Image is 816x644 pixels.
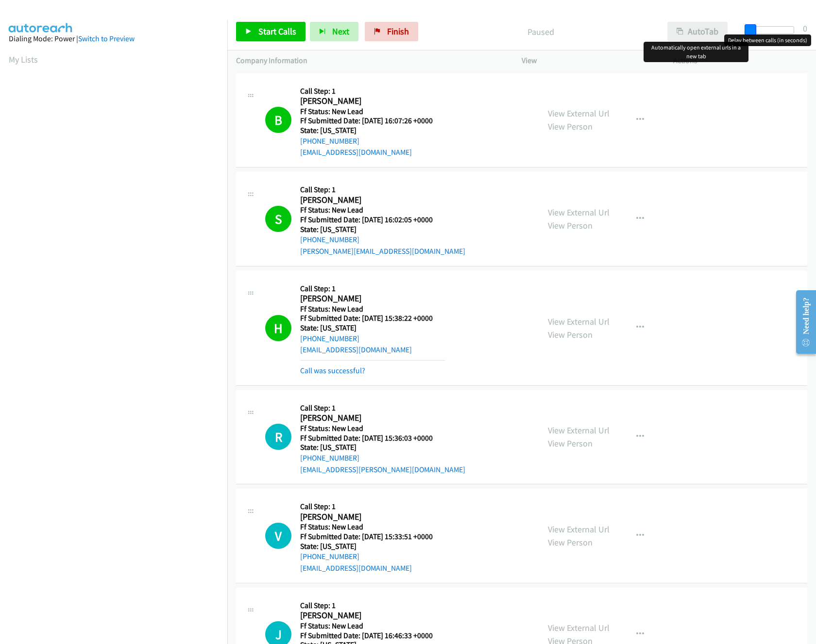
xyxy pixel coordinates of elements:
[300,195,445,206] h2: [PERSON_NAME]
[300,465,465,474] a: [EMAIL_ADDRESS][PERSON_NAME][DOMAIN_NAME]
[300,323,445,333] h5: State: [US_STATE]
[300,86,445,96] h5: Call Step: 1
[236,22,306,41] a: Start Calls
[300,96,445,107] h2: [PERSON_NAME]
[332,26,349,37] span: Next
[788,283,816,361] iframe: Resource Center
[548,438,593,449] a: View Person
[300,185,465,195] h5: Call Step: 1
[300,621,433,631] h5: Ff Status: New Lead
[300,532,445,542] h5: Ff Submitted Date: [DATE] 15:33:51 +0000
[548,207,610,218] a: View External Url
[300,247,465,256] a: [PERSON_NAME][EMAIL_ADDRESS][DOMAIN_NAME]
[300,522,445,532] h5: Ff Status: New Lead
[548,108,610,119] a: View External Url
[300,345,412,354] a: [EMAIL_ADDRESS][DOMAIN_NAME]
[300,126,445,135] h5: State: [US_STATE]
[300,542,445,551] h5: State: [US_STATE]
[310,22,358,41] button: Next
[265,424,291,450] div: The call is yet to be attempted
[300,293,445,304] h2: [PERSON_NAME]
[548,220,593,231] a: View Person
[300,443,465,452] h5: State: [US_STATE]
[300,304,445,314] h5: Ff Status: New Lead
[300,512,445,523] h2: [PERSON_NAME]
[9,33,219,45] div: Dialing Mode: Power |
[803,22,807,35] div: 0
[300,424,465,433] h5: Ff Status: New Lead
[300,284,445,294] h5: Call Step: 1
[431,25,650,38] p: Paused
[548,316,610,327] a: View External Url
[300,601,433,611] h5: Call Step: 1
[387,26,409,37] span: Finish
[300,433,465,443] h5: Ff Submitted Date: [DATE] 15:36:03 +0000
[300,215,465,225] h5: Ff Submitted Date: [DATE] 16:02:05 +0000
[300,205,465,215] h5: Ff Status: New Lead
[300,314,445,323] h5: Ff Submitted Date: [DATE] 15:38:22 +0000
[265,523,291,549] div: The call is yet to be attempted
[300,107,445,116] h5: Ff Status: New Lead
[265,523,291,549] h1: V
[300,502,445,512] h5: Call Step: 1
[236,55,504,66] p: Company Information
[548,425,610,436] a: View External Url
[300,116,445,126] h5: Ff Submitted Date: [DATE] 16:07:26 +0000
[724,34,811,46] div: Delay between calls (in seconds)
[300,552,359,561] a: [PHONE_NUMBER]
[300,366,365,375] a: Call was successful?
[300,136,359,146] a: [PHONE_NUMBER]
[667,22,728,41] button: AutoTab
[258,26,296,37] span: Start Calls
[300,453,359,462] a: [PHONE_NUMBER]
[548,524,610,535] a: View External Url
[548,537,593,548] a: View Person
[265,424,291,450] h1: R
[300,225,465,234] h5: State: [US_STATE]
[522,55,656,66] p: View
[265,107,291,133] h1: B
[644,42,748,62] div: Automatically open external urls in a new tab
[9,54,38,65] a: My Lists
[300,403,465,413] h5: Call Step: 1
[9,75,227,536] iframe: Dialpad
[300,235,359,244] a: [PHONE_NUMBER]
[300,631,433,641] h5: Ff Submitted Date: [DATE] 16:46:33 +0000
[548,622,610,633] a: View External Url
[365,22,418,41] a: Finish
[300,148,412,157] a: [EMAIL_ADDRESS][DOMAIN_NAME]
[78,34,135,43] a: Switch to Preview
[300,563,412,573] a: [EMAIL_ADDRESS][DOMAIN_NAME]
[265,315,291,341] h1: H
[548,121,593,132] a: View Person
[265,206,291,232] h1: S
[300,413,445,424] h2: [PERSON_NAME]
[548,329,593,340] a: View Person
[300,334,359,343] a: [PHONE_NUMBER]
[300,610,433,621] h2: [PERSON_NAME]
